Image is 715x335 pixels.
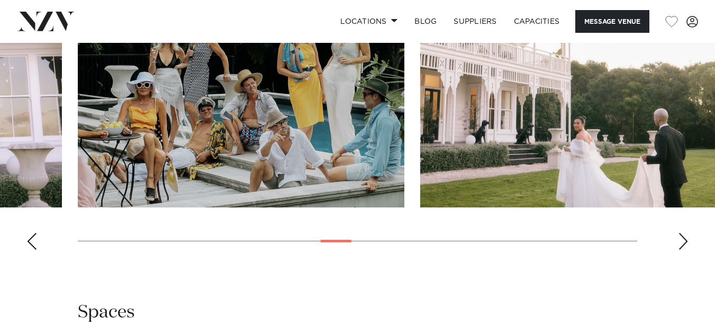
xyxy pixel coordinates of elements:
[78,301,135,324] h2: Spaces
[505,10,568,33] a: Capacities
[575,10,649,33] button: Message Venue
[332,10,406,33] a: Locations
[406,10,445,33] a: BLOG
[445,10,505,33] a: SUPPLIERS
[17,12,75,31] img: nzv-logo.png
